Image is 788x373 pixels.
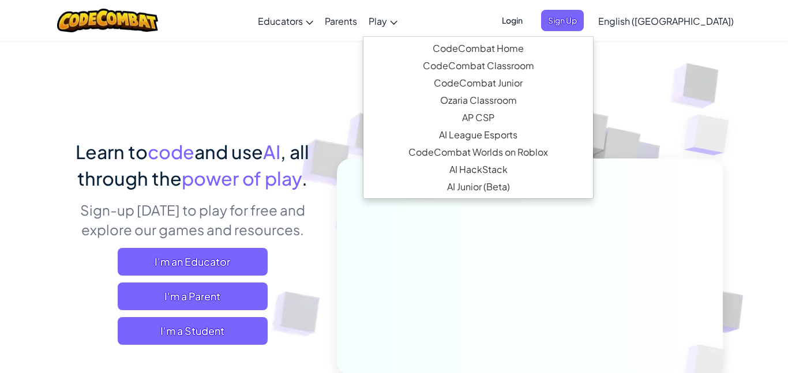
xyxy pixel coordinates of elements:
[592,5,740,36] a: English ([GEOGRAPHIC_DATA])
[148,140,194,163] span: code
[118,248,268,276] a: I'm an Educator
[363,5,403,36] a: Play
[363,57,593,74] a: CodeCombat Classroom
[118,317,268,345] button: I'm a Student
[302,167,307,190] span: .
[57,9,158,32] img: CodeCombat logo
[263,140,280,163] span: AI
[65,200,320,239] p: Sign-up [DATE] to play for free and explore our games and resources.
[369,15,387,27] span: Play
[76,140,148,163] span: Learn to
[363,92,593,109] a: Ozaria ClassroomAn enchanting narrative coding adventure that establishes the fundamentals of com...
[541,10,584,31] button: Sign Up
[363,74,593,92] a: CodeCombat JuniorOur flagship K-5 curriculum features a progression of learning levels that teach...
[598,15,734,27] span: English ([GEOGRAPHIC_DATA])
[252,5,319,36] a: Educators
[182,167,302,190] span: power of play
[363,40,593,57] a: CodeCombat HomeWith access to all 530 levels and exclusive features like pets, premium only items...
[363,144,593,161] a: CodeCombat Worlds on RobloxThis MMORPG teaches Lua coding and provides a real-world platform to c...
[194,140,263,163] span: and use
[363,109,593,126] a: AP CSPEndorsed by the College Board, our AP CSP curriculum provides game-based and turnkey tools ...
[118,282,268,310] a: I'm a Parent
[363,178,593,195] a: AI Junior (Beta)Introduces multimodal generative AI in a simple and intuitive platform designed s...
[495,10,530,31] button: Login
[319,5,363,36] a: Parents
[258,15,303,27] span: Educators
[363,126,593,144] a: AI League EsportsAn epic competitive coding esports platform that encourages creative programming...
[661,86,761,184] img: Overlap cubes
[363,161,593,178] a: AI HackStackThe first generative AI companion tool specifically crafted for those new to AI with ...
